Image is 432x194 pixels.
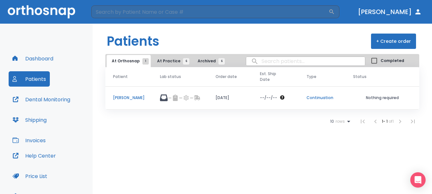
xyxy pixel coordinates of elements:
span: At Orthosnap [112,58,146,64]
span: 1 [142,58,149,65]
button: Patients [9,71,50,87]
span: At Practice [157,58,186,64]
span: Order date [216,74,237,80]
button: Shipping [9,112,50,128]
input: Search by Patient Name or Case # [91,5,329,18]
p: --/--/-- [260,95,277,101]
button: Dental Monitoring [9,92,74,107]
h1: Patients [107,32,159,51]
span: Archived [198,58,222,64]
span: rows [334,119,345,124]
button: + Create order [371,34,416,49]
span: 6 [218,58,225,65]
span: Type [307,74,316,80]
p: [PERSON_NAME] [113,95,145,101]
button: Help Center [9,148,60,163]
div: Open Intercom Messenger [410,172,426,188]
p: Continuation [307,95,338,101]
span: 6 [183,58,189,65]
span: Completed [381,58,404,64]
span: of 1 [389,119,394,124]
span: 10 [330,119,334,124]
button: Dashboard [9,51,57,66]
span: Est. Ship Date [260,71,286,82]
span: 1 - 1 [382,119,389,124]
td: [DATE] [208,86,252,110]
span: Lab status [160,74,181,80]
span: Status [353,74,367,80]
button: [PERSON_NAME] [355,6,424,18]
button: Price List [9,168,51,184]
span: Patient [113,74,128,80]
input: search [246,55,365,67]
div: tabs [107,55,228,67]
div: The date will be available after approving treatment plan [260,95,291,101]
button: Invoices [9,133,49,148]
img: Orthosnap [8,5,75,18]
p: Nothing required [353,95,412,101]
